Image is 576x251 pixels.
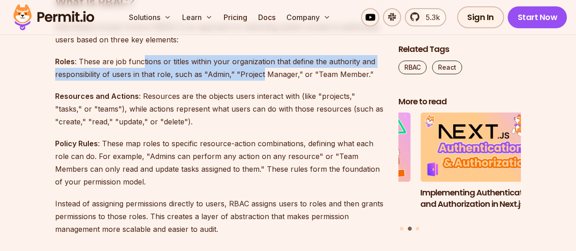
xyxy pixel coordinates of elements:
h2: Related Tags [398,44,521,55]
p: : These map roles to specific resource-action combinations, defining what each role can do. For e... [55,137,384,188]
a: RBAC [398,61,427,74]
button: Go to slide 1 [400,227,403,231]
h2: More to read [398,96,521,108]
button: Solutions [125,8,175,26]
button: Go to slide 2 [408,227,412,231]
a: Sign In [457,6,504,28]
li: 2 of 3 [420,113,543,221]
h3: Implementing Multi-Tenant RBAC in Nuxt.js [288,187,411,210]
button: Learn [178,8,216,26]
button: Company [283,8,334,26]
li: 1 of 3 [288,113,411,221]
span: 5.3k [420,12,440,23]
img: Implementing Authentication and Authorization in Next.js [420,113,543,182]
a: Pricing [220,8,251,26]
p: : Resources are the objects users interact with (like "projects," "tasks," or "teams"), while act... [55,90,384,128]
strong: Policy Rules [55,139,98,148]
strong: Roles [55,57,75,66]
a: Docs [255,8,279,26]
button: Go to slide 3 [416,227,419,231]
strong: Resources and Actions [55,92,139,101]
a: 5.3k [405,8,446,26]
a: Start Now [508,6,567,28]
div: Posts [398,113,521,232]
a: React [432,61,462,74]
p: Instead of assigning permissions directly to users, RBAC assigns users to roles and then grants p... [55,197,384,236]
p: : These are job functions or titles within your organization that define the authority and respon... [55,55,384,81]
h3: Implementing Authentication and Authorization in Next.js [420,187,543,210]
a: Implementing Authentication and Authorization in Next.jsImplementing Authentication and Authoriza... [420,113,543,221]
img: Permit logo [9,2,98,33]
